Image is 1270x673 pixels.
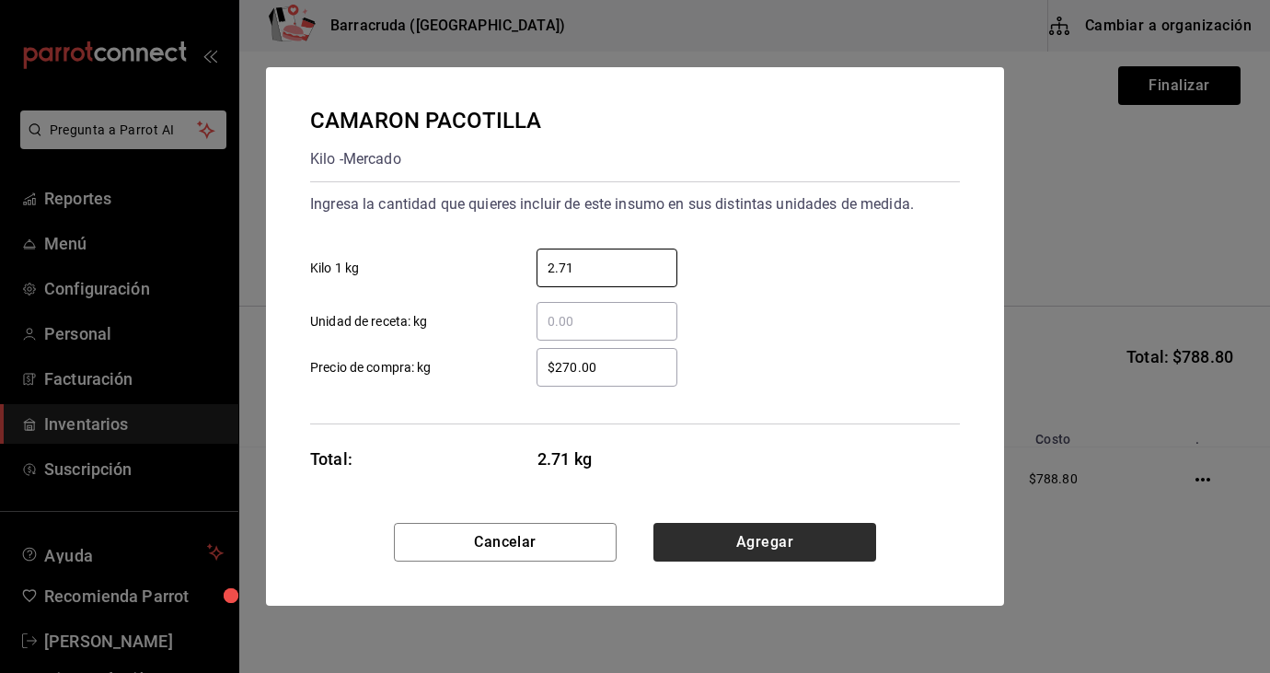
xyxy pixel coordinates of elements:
span: 2.71 kg [537,447,678,471]
span: Kilo 1 kg [310,259,359,278]
div: Total: [310,447,352,471]
input: Unidad de receta: kg [537,310,677,332]
button: Agregar [653,523,876,562]
div: Kilo - Mercado [310,145,541,174]
button: Cancelar [394,523,617,562]
input: Kilo 1 kg [537,257,677,279]
input: Precio de compra: kg [537,356,677,378]
div: CAMARON PACOTILLA [310,104,541,137]
span: Unidad de receta: kg [310,312,428,331]
div: Ingresa la cantidad que quieres incluir de este insumo en sus distintas unidades de medida. [310,190,960,219]
span: Precio de compra: kg [310,358,432,377]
